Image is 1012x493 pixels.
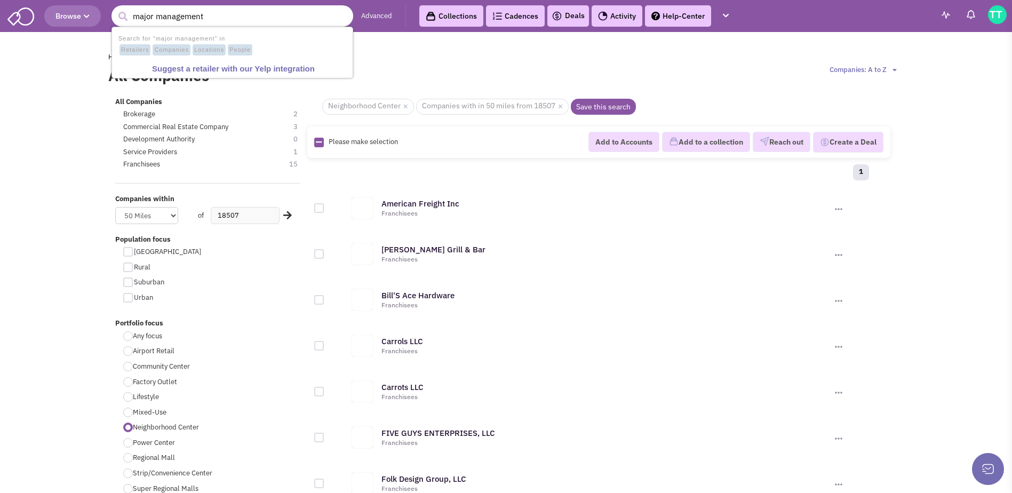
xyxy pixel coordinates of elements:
[651,12,660,20] img: help.png
[322,99,414,115] span: Neighborhood Center
[492,12,502,20] img: Cadences_logo.png
[134,277,164,287] span: Suburban
[381,255,831,264] div: Franchisees
[133,468,212,478] span: Strip/Convenience Center
[133,377,177,386] span: Factory Outlet
[293,147,308,157] span: 1
[381,209,831,218] div: Franchisees
[44,5,101,27] button: Browse
[314,138,324,147] img: Rectangle.png
[133,331,162,340] span: Any focus
[592,5,642,27] a: Activity
[198,211,204,220] span: of
[381,393,831,401] div: Franchisees
[116,62,351,76] a: Suggest a retailer with our Yelp integration
[123,122,228,131] span: Commercial Real Estate Company
[988,5,1007,24] img: Tim Todaro
[293,134,308,145] span: 0
[115,235,300,245] label: Population focus
[760,137,769,146] img: VectorPaper_Plane.png
[123,160,160,169] span: Franchisees
[381,301,831,309] div: Franchisees
[753,132,810,152] button: Reach out
[115,194,300,204] label: Companies within
[133,362,190,371] span: Community Center
[113,32,352,57] li: Search for "major management" in
[381,244,485,255] a: [PERSON_NAME] Grill & Bar
[134,247,201,256] span: [GEOGRAPHIC_DATA]
[416,99,569,115] span: Companies with in 50 miles from 18507
[381,428,495,438] a: FIVE GUYS ENTERPRISES, LLC
[293,109,308,120] span: 2
[662,132,750,152] button: Add to a collection
[381,336,423,346] a: Carrols LLC
[381,290,455,300] a: Bill'S Ace Hardware
[293,122,308,132] span: 3
[645,5,711,27] a: Help-Center
[119,44,150,56] span: Retailers
[289,160,308,170] span: 15
[486,5,545,27] a: Cadences
[133,423,199,432] span: Neighborhood Center
[403,102,408,112] a: ×
[552,10,585,22] a: Deals
[123,109,155,118] span: Brokerage
[152,64,315,73] b: Suggest a retailer with our Yelp integration
[133,408,166,417] span: Mixed-Use
[381,474,466,484] a: Folk Design Group, LLC
[133,453,175,462] span: Regional Mall
[820,137,830,148] img: Deal-Dollar.png
[55,11,90,21] span: Browse
[276,209,293,222] div: Search Nearby
[133,438,175,447] span: Power Center
[588,132,659,152] button: Add to Accounts
[123,147,177,156] span: Service Providers
[361,11,392,21] a: Advanced
[134,293,153,302] span: Urban
[853,164,869,180] a: 1
[134,263,150,272] span: Rural
[108,65,499,86] label: All Companies
[133,346,174,355] span: Airport Retail
[108,52,126,61] a: Home
[552,10,562,22] img: icon-deals.svg
[115,319,300,329] label: Portfolio focus
[419,5,483,27] a: Collections
[153,44,190,56] span: Companies
[228,44,252,56] span: People
[133,484,198,493] span: Super Regional Malls
[558,102,563,112] a: ×
[329,137,398,146] span: Please make selection
[111,5,353,27] input: Search
[381,347,831,355] div: Franchisees
[571,99,636,115] a: Save this search
[381,484,831,493] div: Franchisees
[381,382,424,392] a: Carrots LLC
[669,137,679,146] img: icon-collection-lavender.png
[7,5,34,26] img: SmartAdmin
[123,134,195,144] span: Development Authority
[211,207,280,224] input: Zip Code
[598,11,608,21] img: Activity.png
[193,44,226,56] span: Locations
[381,439,831,447] div: Franchisees
[426,11,436,21] img: icon-collection-lavender-black.svg
[115,97,300,107] label: All Companies
[133,392,159,401] span: Lifestyle
[813,132,883,153] button: Create a Deal
[381,198,459,209] a: American Freight Inc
